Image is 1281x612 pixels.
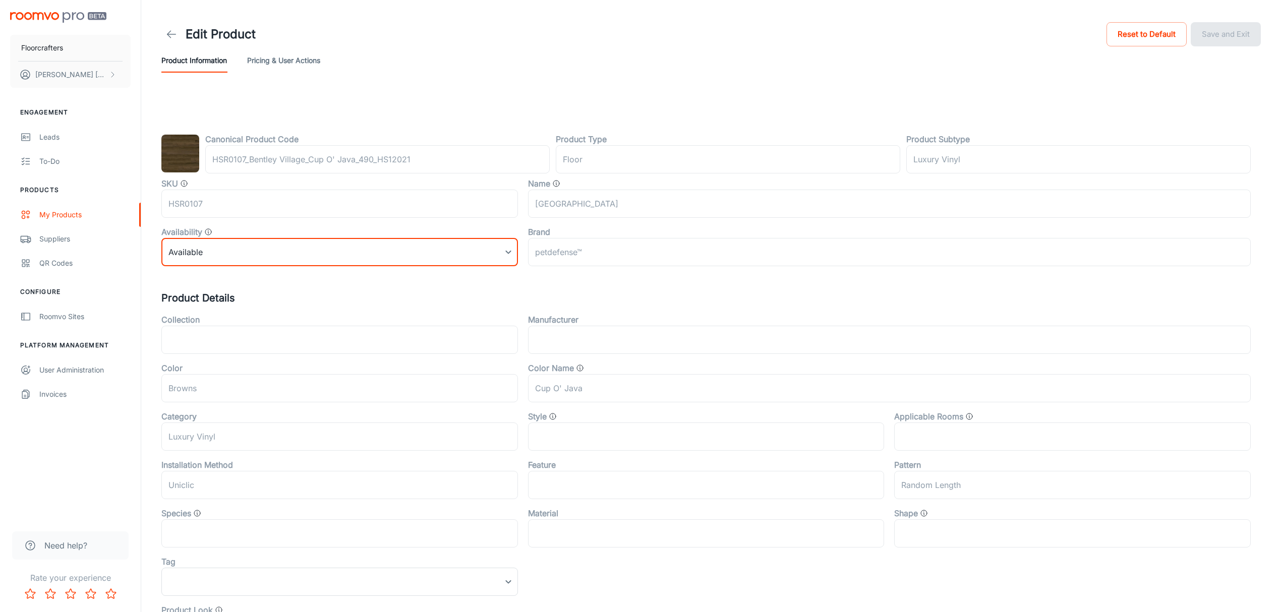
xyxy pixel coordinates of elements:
[39,364,131,376] div: User Administration
[894,410,963,422] label: Applicable Rooms
[161,314,200,326] label: Collection
[247,48,320,73] button: Pricing & User Actions
[39,389,131,400] div: Invoices
[1107,22,1187,46] button: Reset to Default
[528,177,550,190] label: Name
[44,539,87,552] span: Need help?
[576,364,584,372] svg: General color categories. i.e Cloud, Eclipse, Gallery Opening
[10,62,131,88] button: [PERSON_NAME] [PERSON_NAME]
[8,572,133,584] p: Rate your experience
[894,507,918,519] label: Shape
[81,584,101,604] button: Rate 4 star
[552,179,560,188] svg: Product name
[556,133,607,145] label: Product Type
[528,507,558,519] label: Material
[920,509,928,517] svg: Shape of the product, such as "Rectangle", "Runner"
[180,179,188,188] svg: SKU for the product
[161,507,191,519] label: Species
[10,35,131,61] button: Floorcrafters
[205,133,299,145] label: Canonical Product Code
[894,459,921,471] label: Pattern
[204,228,212,236] svg: Value that determines whether the product is available, discontinued, or out of stock
[161,238,518,266] div: Available
[35,69,106,80] p: [PERSON_NAME] [PERSON_NAME]
[161,556,176,568] label: Tag
[101,584,121,604] button: Rate 5 star
[528,226,550,238] label: Brand
[161,177,178,190] label: SKU
[161,290,1261,305] h5: Product Details
[528,410,547,422] label: Style
[965,412,973,420] svg: The type of rooms this product can be applied to
[161,410,197,422] label: Category
[549,412,557,420] svg: Product style, such as "Traditional" or "Minimalist"
[39,233,131,244] div: Suppliers
[39,258,131,269] div: QR Codes
[20,584,40,604] button: Rate 1 star
[161,459,233,471] label: Installation Method
[528,362,574,374] label: Color Name
[161,362,183,374] label: Color
[161,135,199,172] img: Bentley Village
[10,12,106,23] img: Roomvo PRO Beta
[40,584,61,604] button: Rate 2 star
[39,156,131,167] div: To-do
[528,459,556,471] label: Feature
[61,584,81,604] button: Rate 3 star
[161,226,202,238] label: Availability
[39,209,131,220] div: My Products
[193,509,201,517] svg: Product species, such as "Oak"
[528,314,578,326] label: Manufacturer
[39,311,131,322] div: Roomvo Sites
[906,133,970,145] label: Product Subtype
[39,132,131,143] div: Leads
[21,42,63,53] p: Floorcrafters
[161,48,227,73] button: Product Information
[186,25,256,43] h1: Edit Product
